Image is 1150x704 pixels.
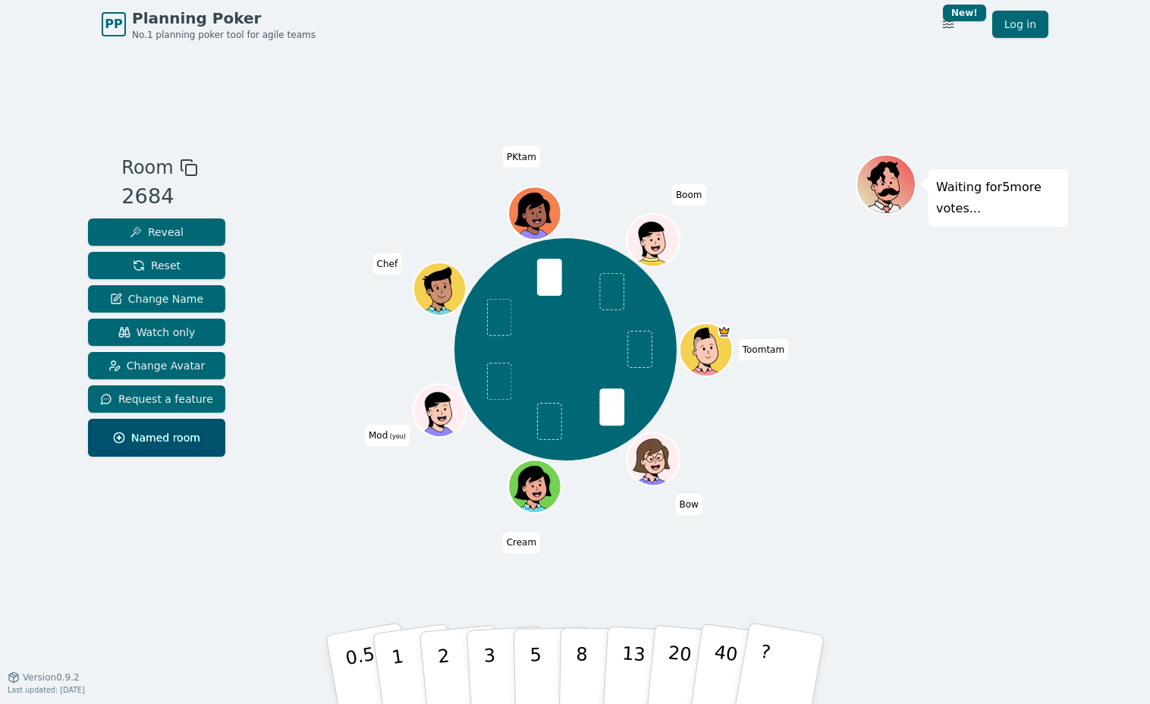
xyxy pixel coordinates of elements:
[88,252,225,279] button: Reset
[105,15,122,33] span: PP
[110,291,203,306] span: Change Name
[503,532,540,553] span: Click to change your name
[100,391,213,407] span: Request a feature
[88,218,225,246] button: Reveal
[121,154,173,181] span: Room
[935,11,962,38] button: New!
[132,29,316,41] span: No.1 planning poker tool for agile teams
[414,385,463,435] button: Click to change your avatar
[88,319,225,346] button: Watch only
[365,425,410,446] span: Click to change your name
[8,671,80,684] button: Version0.9.2
[23,671,80,684] span: Version 0.9.2
[388,433,405,440] span: (you)
[373,253,402,274] span: Click to change your name
[88,352,225,379] button: Change Avatar
[133,258,181,273] span: Reset
[121,181,197,212] div: 2684
[130,225,184,240] span: Reveal
[88,385,225,413] button: Request a feature
[132,8,316,29] span: Planning Poker
[672,184,706,206] span: Click to change your name
[739,339,788,360] span: Click to change your name
[503,146,540,167] span: Click to change your name
[936,177,1060,219] p: Waiting for 5 more votes...
[8,686,85,694] span: Last updated: [DATE]
[992,11,1048,38] a: Log in
[675,494,702,515] span: Click to change your name
[118,325,196,340] span: Watch only
[717,325,730,338] span: Toomtam is the host
[943,5,986,21] div: New!
[88,419,225,457] button: Named room
[108,358,206,373] span: Change Avatar
[88,285,225,313] button: Change Name
[102,8,316,41] a: PPPlanning PokerNo.1 planning poker tool for agile teams
[113,430,200,445] span: Named room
